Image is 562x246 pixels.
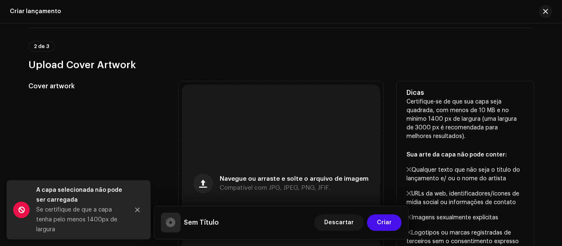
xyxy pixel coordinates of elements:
div: Se certifique de que a capa tenha pelo menos 1400px de largura [36,205,123,235]
span: Criar [377,214,392,231]
span: Compatível com JPG, JPEG, PNG, JFIF. [220,185,330,191]
span: Descartar [324,214,354,231]
button: Criar [367,214,402,231]
p: Sua arte da capa não pode conter: [406,151,524,159]
p: URLs da web, identificadores/ícones de mídia social ou informações de contato [406,190,524,207]
h5: Cover artwork [28,81,165,91]
h5: Sem Título [184,218,219,228]
div: A capa selecionada não pode ser carregada [36,185,123,205]
h5: Dicas [406,88,524,98]
h3: Upload Cover Artwork [28,58,534,71]
p: Imagens sexualmente explícitas [406,214,524,222]
p: Qualquer texto que não seja o título do lançamento e/ ou o nome do artista [406,166,524,183]
span: Navegue ou arraste e solte o arquivo de imagem [220,176,369,182]
button: Close [129,202,146,218]
button: Descartar [314,214,364,231]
